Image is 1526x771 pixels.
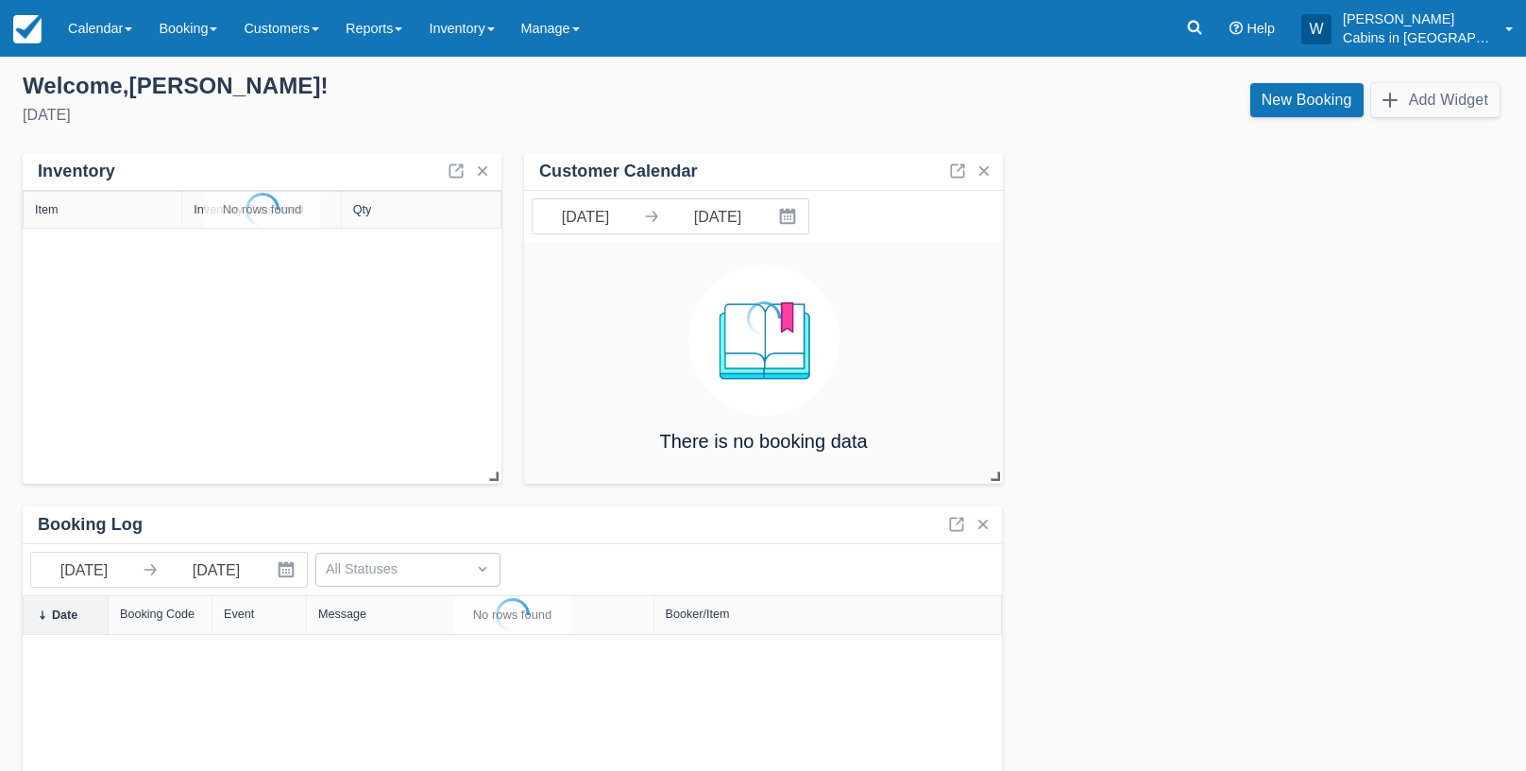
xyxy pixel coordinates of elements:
[1301,14,1331,44] div: W
[1246,21,1275,36] span: Help
[38,514,143,536] div: Booking Log
[23,104,748,127] div: [DATE]
[163,553,269,587] input: End Date
[473,559,492,578] span: Dropdown icon
[31,553,137,587] input: Start Date
[1343,9,1494,28] p: [PERSON_NAME]
[23,72,748,100] div: Welcome , [PERSON_NAME] !
[38,161,115,182] div: Inventory
[13,15,42,43] img: checkfront-main-nav-mini-logo.png
[1250,83,1364,117] a: New Booking
[1343,28,1494,47] p: Cabins in [GEOGRAPHIC_DATA]
[1371,83,1500,117] button: Add Widget
[269,553,307,587] button: Interact with the calendar and add the check-in date for your trip.
[1229,22,1243,35] i: Help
